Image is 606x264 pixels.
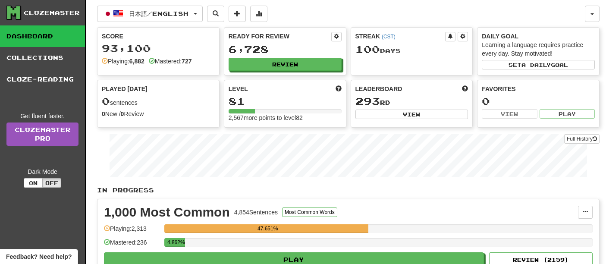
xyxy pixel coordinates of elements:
[229,96,342,107] div: 81
[482,41,595,58] div: Learning a language requires practice every day. Stay motivated!
[382,34,396,40] a: (CST)
[482,60,595,69] button: Seta dailygoal
[521,62,551,68] span: a daily
[102,32,215,41] div: Score
[540,109,595,119] button: Play
[229,58,342,71] button: Review
[6,112,78,120] div: Get fluent faster.
[229,32,331,41] div: Ready for Review
[129,58,144,65] strong: 6,882
[182,58,192,65] strong: 727
[336,85,342,93] span: Score more points to level up
[102,95,110,107] span: 0
[167,224,368,233] div: 47.651%
[6,252,72,261] span: Open feedback widget
[24,178,43,188] button: On
[355,95,380,107] span: 293
[121,110,124,117] strong: 0
[102,96,215,107] div: sentences
[229,6,246,22] button: Add sentence to collection
[229,113,342,122] div: 2,567 more points to level 82
[102,57,144,66] div: Playing:
[355,85,402,93] span: Leaderboard
[97,186,600,195] p: In Progress
[149,57,192,66] div: Mastered:
[104,224,160,239] div: Playing: 2,313
[102,110,105,117] strong: 0
[102,110,215,118] div: New / Review
[482,109,537,119] button: View
[355,110,468,119] button: View
[564,134,600,144] button: Full History
[482,96,595,107] div: 0
[482,32,595,41] div: Daily Goal
[167,238,185,247] div: 4.862%
[104,206,230,219] div: 1,000 Most Common
[207,6,224,22] button: Search sentences
[355,43,380,55] span: 100
[234,208,278,217] div: 4,854 Sentences
[97,6,203,22] button: 日本語/English
[355,32,446,41] div: Streak
[482,85,595,93] div: Favorites
[462,85,468,93] span: This week in points, UTC
[355,96,468,107] div: rd
[282,207,337,217] button: Most Common Words
[355,44,468,55] div: Day s
[229,85,248,93] span: Level
[102,85,148,93] span: Played [DATE]
[129,10,188,17] span: 日本語 / English
[250,6,267,22] button: More stats
[24,9,80,17] div: Clozemaster
[6,123,78,146] a: ClozemasterPro
[42,178,61,188] button: Off
[229,44,342,55] div: 6,728
[104,238,160,252] div: Mastered: 236
[6,167,78,176] div: Dark Mode
[102,43,215,54] div: 93,100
